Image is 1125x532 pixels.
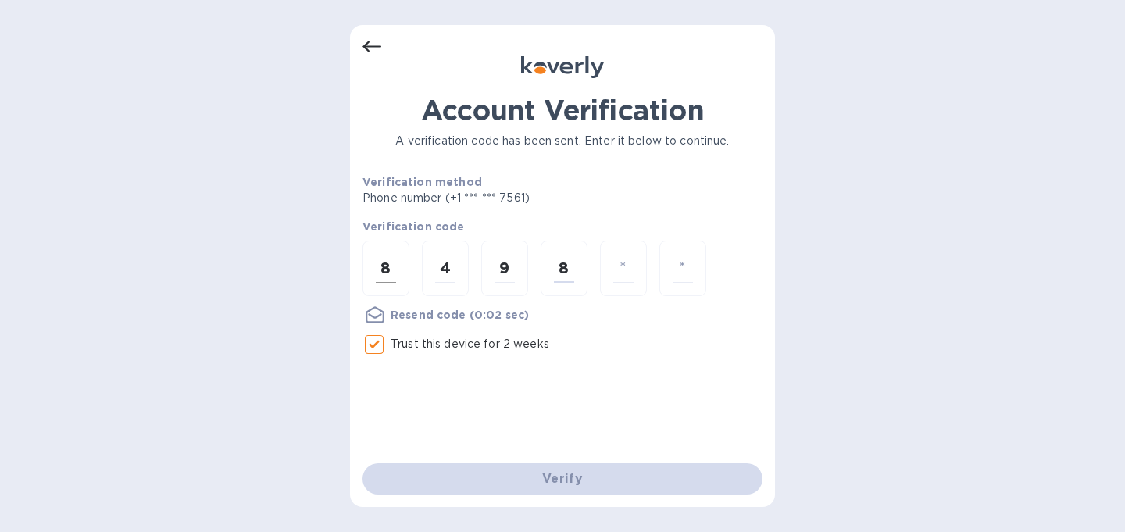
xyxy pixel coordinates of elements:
[362,176,482,188] b: Verification method
[362,133,762,149] p: A verification code has been sent. Enter it below to continue.
[362,94,762,127] h1: Account Verification
[362,219,762,234] p: Verification code
[391,309,529,321] u: Resend code (0:02 sec)
[362,190,649,206] p: Phone number (+1 *** *** 7561)
[391,336,549,352] p: Trust this device for 2 weeks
